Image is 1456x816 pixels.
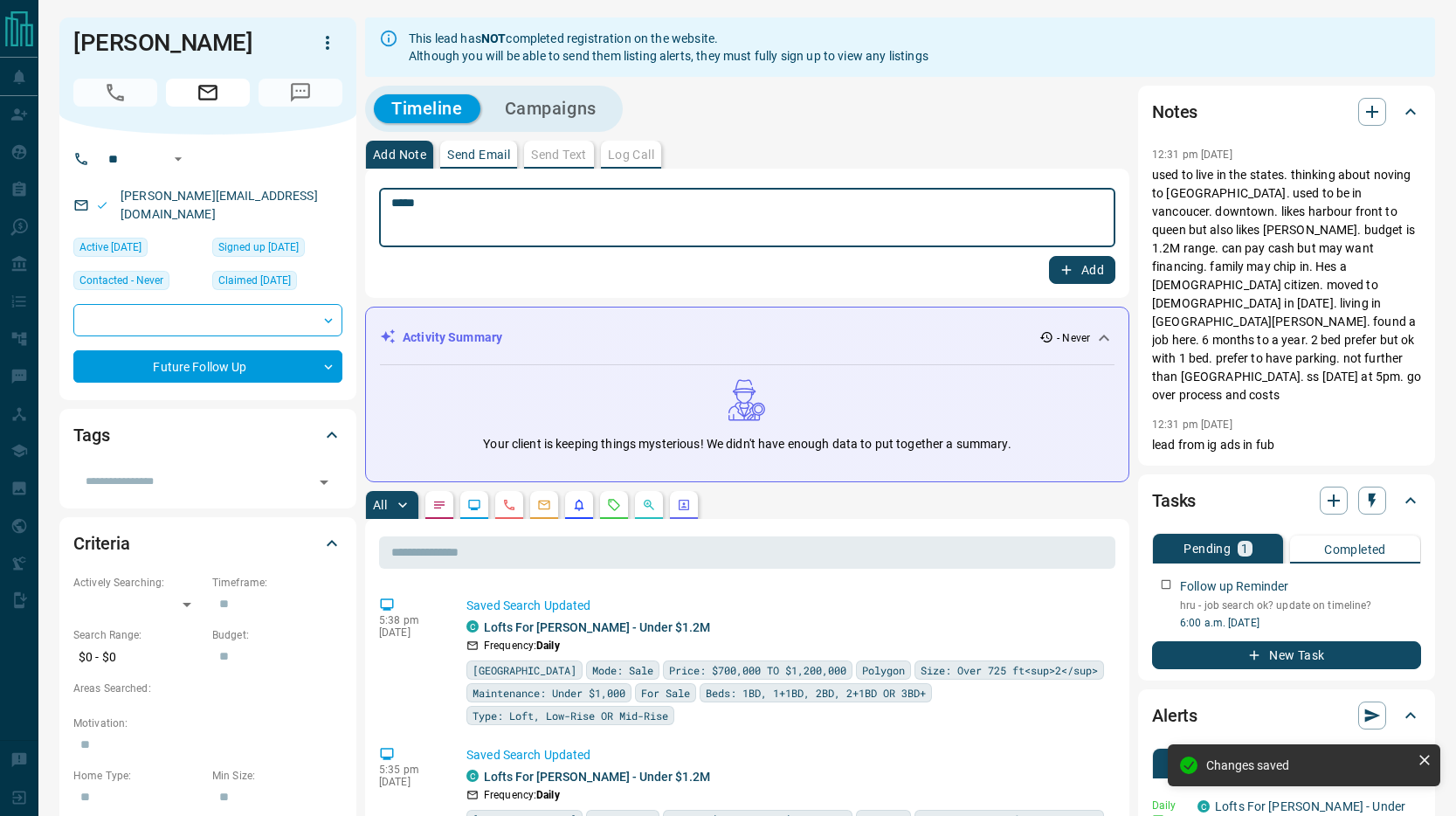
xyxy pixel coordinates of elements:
[1152,91,1421,133] div: Notes
[73,529,130,557] h2: Criteria
[1206,758,1411,772] div: Changes saved
[218,239,299,256] span: Signed up [DATE]
[487,94,614,123] button: Campaigns
[1152,166,1421,405] p: used to live in the states. thinking about noving to [GEOGRAPHIC_DATA]. used to be in vancoucer. ...
[1197,800,1210,813] div: condos.ca
[73,414,342,456] div: Tags
[537,498,551,512] svg: Emails
[466,597,1108,615] p: Saved Search Updated
[1180,577,1288,596] p: Follow up Reminder
[484,770,710,784] a: Lofts For [PERSON_NAME] - Under $1.2M
[121,189,318,221] a: [PERSON_NAME][EMAIL_ADDRESS][DOMAIN_NAME]
[79,272,163,289] span: Contacted - Never
[484,787,560,803] p: Frequency:
[73,238,204,262] div: Wed Aug 06 2025
[1152,98,1197,126] h2: Notes
[484,620,710,634] a: Lofts For [PERSON_NAME] - Under $1.2M
[259,79,342,107] span: No Number
[374,94,480,123] button: Timeline
[483,435,1011,453] p: Your client is keeping things mysterious! We didn't have enough data to put together a summary.
[379,614,440,626] p: 5:38 pm
[1180,615,1421,631] p: 6:00 a.m. [DATE]
[73,421,109,449] h2: Tags
[73,716,342,731] p: Motivation:
[447,149,510,161] p: Send Email
[312,470,336,494] button: Open
[1152,436,1421,454] p: lead from ig ads in fub
[73,681,342,696] p: Areas Searched:
[218,272,291,289] span: Claimed [DATE]
[73,627,204,643] p: Search Range:
[73,643,204,672] p: $0 - $0
[1241,543,1248,555] p: 1
[921,661,1098,679] span: Size: Over 725 ft<sup>2</sup>
[466,620,479,633] div: condos.ca
[1152,702,1197,730] h2: Alerts
[212,627,342,643] p: Budget:
[79,239,141,256] span: Active [DATE]
[669,661,846,679] span: Price: $700,000 TO $1,200,000
[1057,330,1090,346] p: - Never
[607,498,621,512] svg: Requests
[1152,641,1421,669] button: New Task
[1049,256,1115,284] button: Add
[379,776,440,788] p: [DATE]
[379,764,440,776] p: 5:35 pm
[677,498,691,512] svg: Agent Actions
[168,149,189,169] button: Open
[536,789,560,801] strong: Daily
[572,498,586,512] svg: Listing Alerts
[484,638,560,653] p: Frequency:
[466,770,479,782] div: condos.ca
[373,499,387,511] p: All
[73,768,204,784] p: Home Type:
[642,498,656,512] svg: Opportunities
[373,149,426,161] p: Add Note
[73,575,204,591] p: Actively Searching:
[1152,480,1421,522] div: Tasks
[212,271,342,295] div: Wed Aug 06 2025
[1152,418,1232,431] p: 12:31 pm [DATE]
[73,79,157,107] span: No Number
[1180,598,1421,613] p: hru - job search ok? update on timeline?
[641,684,690,702] span: For Sale
[1152,695,1421,736] div: Alerts
[409,23,928,72] div: This lead has completed registration on the website. Although you will be able to send them listi...
[379,626,440,639] p: [DATE]
[502,498,516,512] svg: Calls
[862,661,905,679] span: Polygon
[73,522,342,564] div: Criteria
[432,498,446,512] svg: Notes
[466,746,1108,764] p: Saved Search Updated
[536,640,560,652] strong: Daily
[73,29,286,57] h1: [PERSON_NAME]
[380,322,1114,354] div: Activity Summary- Never
[212,575,342,591] p: Timeframe:
[1152,149,1232,161] p: 12:31 pm [DATE]
[96,199,108,211] svg: Email Valid
[1324,543,1386,556] p: Completed
[706,684,926,702] span: Beds: 1BD, 1+1BD, 2BD, 2+1BD OR 3BD+
[592,661,653,679] span: Mode: Sale
[467,498,481,512] svg: Lead Browsing Activity
[481,31,506,45] strong: NOT
[166,79,250,107] span: Email
[212,768,342,784] p: Min Size:
[73,350,342,383] div: Future Follow Up
[473,707,668,724] span: Type: Loft, Low-Rise OR Mid-Rise
[1152,487,1196,515] h2: Tasks
[1183,543,1231,555] p: Pending
[473,684,625,702] span: Maintenance: Under $1,000
[403,328,502,347] p: Activity Summary
[473,661,576,679] span: [GEOGRAPHIC_DATA]
[1152,798,1187,813] p: Daily
[212,238,342,262] div: Wed Aug 06 2025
